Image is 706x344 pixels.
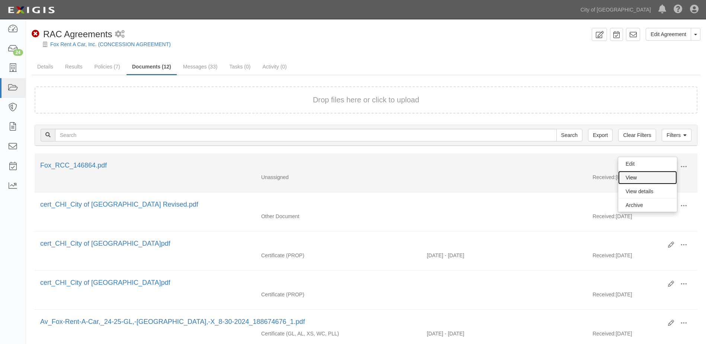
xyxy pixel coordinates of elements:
[592,330,616,337] p: Received:
[40,162,107,169] a: Fox_RCC_146864.pdf
[421,330,587,337] div: Effective 09/01/2024 - Expiration 09/01/2025
[618,171,677,184] a: View
[421,173,587,174] div: Effective - Expiration
[662,129,691,141] a: Filters
[40,201,198,208] a: cert_CHI_City of [GEOGRAPHIC_DATA] Revised.pdf
[50,41,171,47] a: Fox Rent A Car, Inc. (CONCESSION AGREEMENT)
[60,59,88,74] a: Results
[587,252,697,263] div: [DATE]
[40,278,662,288] div: cert_CHI_City of Phoenix_10956444_1.pdf
[587,291,697,302] div: [DATE]
[115,31,125,38] i: 1 scheduled workflow
[224,59,256,74] a: Tasks (0)
[6,3,57,17] img: logo-5460c22ac91f19d4615b14bd174203de0afe785f0fc80cf4dbbc73dc1793850b.png
[588,129,613,141] a: Export
[256,252,421,259] div: Property
[587,213,697,224] div: [DATE]
[592,173,616,181] p: Received:
[40,161,662,171] div: Fox_RCC_146864.pdf
[421,213,587,213] div: Effective - Expiration
[618,157,677,171] a: Edit
[40,240,170,247] a: cert_CHI_City of [GEOGRAPHIC_DATA]pdf
[618,185,677,198] a: View details
[40,317,662,327] div: Av_Fox-Rent-A-Car,_24-25-GL,-AL,-X_8-30-2024_188674676_1.pdf
[618,198,677,212] a: Archive
[587,330,697,341] div: [DATE]
[55,129,557,141] input: Search
[618,129,656,141] a: Clear Filters
[577,2,655,17] a: City of [GEOGRAPHIC_DATA]
[646,28,691,41] a: Edit Agreement
[40,239,662,249] div: cert_CHI_City of Phoenix_10956444_2.pdf
[257,59,292,74] a: Activity (0)
[256,173,421,181] div: Unassigned
[127,59,177,75] a: Documents (12)
[13,49,23,56] div: 24
[43,29,112,39] span: RAC Agreements
[421,252,587,259] div: Effective 01/01/2025 - Expiration 01/01/2026
[40,279,170,286] a: cert_CHI_City of [GEOGRAPHIC_DATA]pdf
[40,318,305,325] a: Av_Fox-Rent-A-Car,_24-25-GL,-[GEOGRAPHIC_DATA],-X_8-30-2024_188674676_1.pdf
[32,30,39,38] i: Non-Compliant
[556,129,582,141] input: Search
[592,213,616,220] p: Received:
[256,213,421,220] div: Other Document
[592,252,616,259] p: Received:
[674,5,683,14] i: Help Center - Complianz
[89,59,125,74] a: Policies (7)
[256,330,421,337] div: General Liability Auto Liability Excess/Umbrella Liability Workers Compensation/Employers Liabili...
[32,59,59,74] a: Details
[32,28,112,41] div: RAC Agreements
[313,95,419,105] button: Drop files here or click to upload
[40,200,662,210] div: cert_CHI_City of Phoenix_10956444_2 Revised.pdf
[256,291,421,298] div: Property
[587,173,697,185] div: [DATE]
[592,291,616,298] p: Received:
[178,59,223,74] a: Messages (33)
